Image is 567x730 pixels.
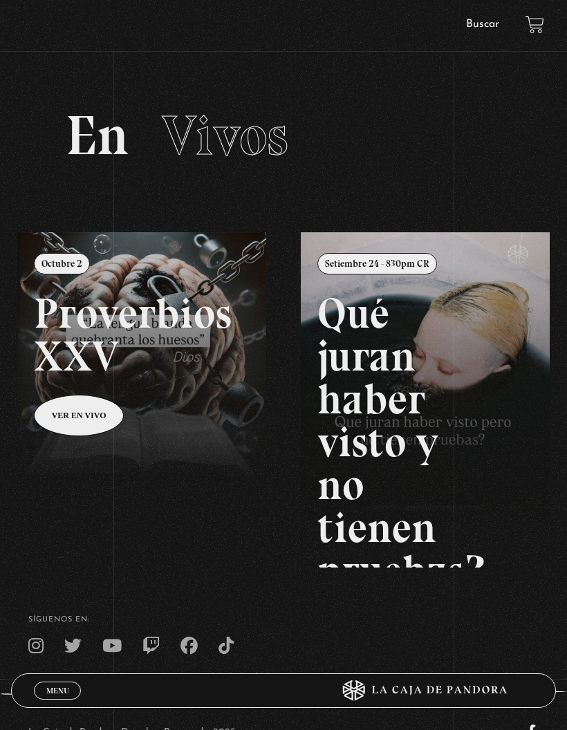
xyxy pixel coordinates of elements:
[28,616,539,624] h4: SÍguenos en:
[466,19,499,30] a: Buscar
[162,102,288,169] span: Vivos
[46,686,69,695] span: Menu
[41,698,74,708] span: Cerrar
[526,15,544,34] a: View your shopping cart
[66,108,501,163] h2: En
